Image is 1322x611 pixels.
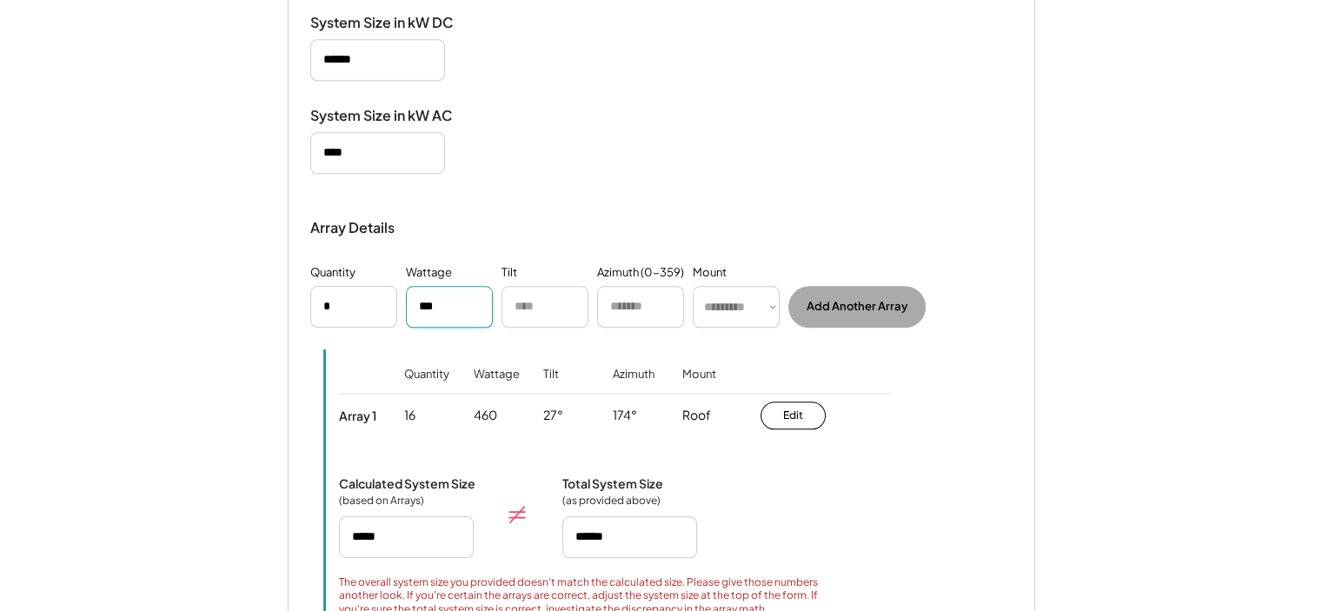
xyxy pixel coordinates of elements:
button: Edit [761,402,826,429]
div: Mount [693,264,727,282]
div: System Size in kW DC [310,14,484,32]
div: 16 [404,407,415,424]
div: Roof [682,407,711,424]
div: System Size in kW AC [310,107,484,125]
div: Mount [682,367,716,406]
div: Calculated System Size [339,475,475,491]
div: 460 [474,407,497,424]
div: Array Details [310,217,397,238]
div: (based on Arrays) [339,494,426,508]
div: Wattage [474,367,520,406]
div: 27° [543,407,563,424]
div: (as provided above) [562,494,661,508]
div: Quantity [310,264,355,282]
div: Total System Size [562,475,663,491]
div: Azimuth (0-359) [597,264,684,282]
div: Tilt [502,264,517,282]
div: Quantity [404,367,449,406]
div: Azimuth [613,367,654,406]
div: Array 1 [339,408,376,423]
div: 174° [613,407,637,424]
div: Wattage [406,264,452,282]
button: Add Another Array [788,286,926,328]
div: Tilt [543,367,559,406]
